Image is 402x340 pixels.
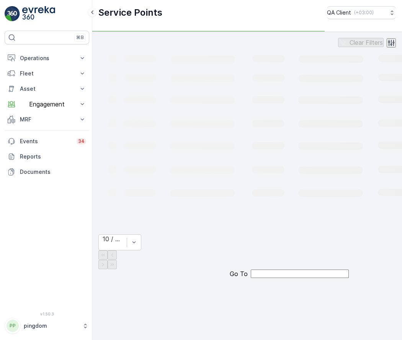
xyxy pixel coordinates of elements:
p: MRF [20,116,74,123]
p: Asset [20,85,74,93]
p: Reports [20,153,86,160]
a: Documents [5,164,89,180]
p: Service Points [98,7,162,19]
p: Fleet [20,70,74,77]
p: 34 [78,138,85,144]
a: Reports [5,149,89,164]
button: QA Client(+03:00) [327,6,396,19]
button: Clear Filters [338,38,384,47]
span: v 1.50.3 [5,312,89,316]
p: pingdom [24,322,78,330]
p: Operations [20,54,74,62]
p: QA Client [327,9,351,16]
button: Engagement [5,96,89,112]
p: Clear Filters [350,39,383,46]
button: PPpingdom [5,318,89,334]
button: Operations [5,51,89,66]
button: Fleet [5,66,89,81]
span: Go To [230,270,248,277]
button: MRF [5,112,89,127]
img: logo_light-DOdMpM7g.png [22,6,55,21]
div: PP [7,320,19,332]
p: Documents [20,168,86,176]
p: Engagement [20,101,74,108]
p: ( +03:00 ) [354,10,374,16]
button: Asset [5,81,89,96]
a: Events34 [5,134,89,149]
img: logo [5,6,20,21]
p: ⌘B [76,34,84,41]
div: 10 / Page [103,235,123,242]
p: Events [20,137,72,145]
